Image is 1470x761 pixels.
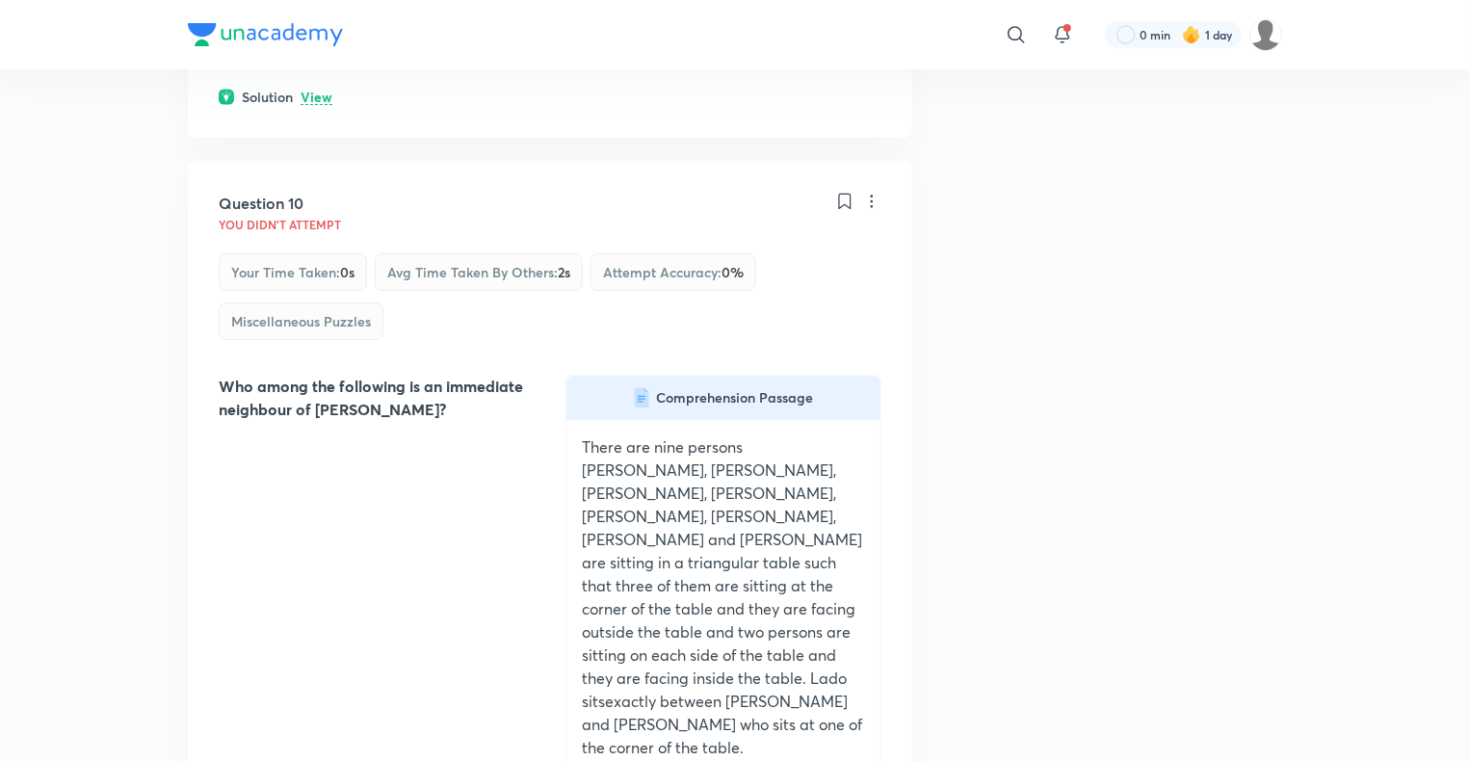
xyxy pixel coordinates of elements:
h6: Solution [242,87,293,107]
img: Company Logo [188,23,343,46]
img: shruti garg [1249,18,1282,51]
span: 0s [340,263,354,281]
h5: Question 10 [219,192,303,215]
span: 0 % [722,263,744,281]
p: View [301,91,332,105]
h6: Comprehension Passage [657,387,814,408]
img: solution.svg [219,89,234,105]
span: 2s [558,263,570,281]
div: Miscellaneous Puzzles [219,302,383,340]
p: You didn't Attempt [219,219,341,230]
img: comprehension-icon [634,387,649,408]
div: Avg time taken by others : [375,253,583,291]
img: streak [1182,25,1201,44]
div: Attempt accuracy : [591,253,756,291]
div: Your time taken : [219,253,367,291]
strong: Who among the following is an immediate neighbour of [PERSON_NAME]? [219,376,523,419]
